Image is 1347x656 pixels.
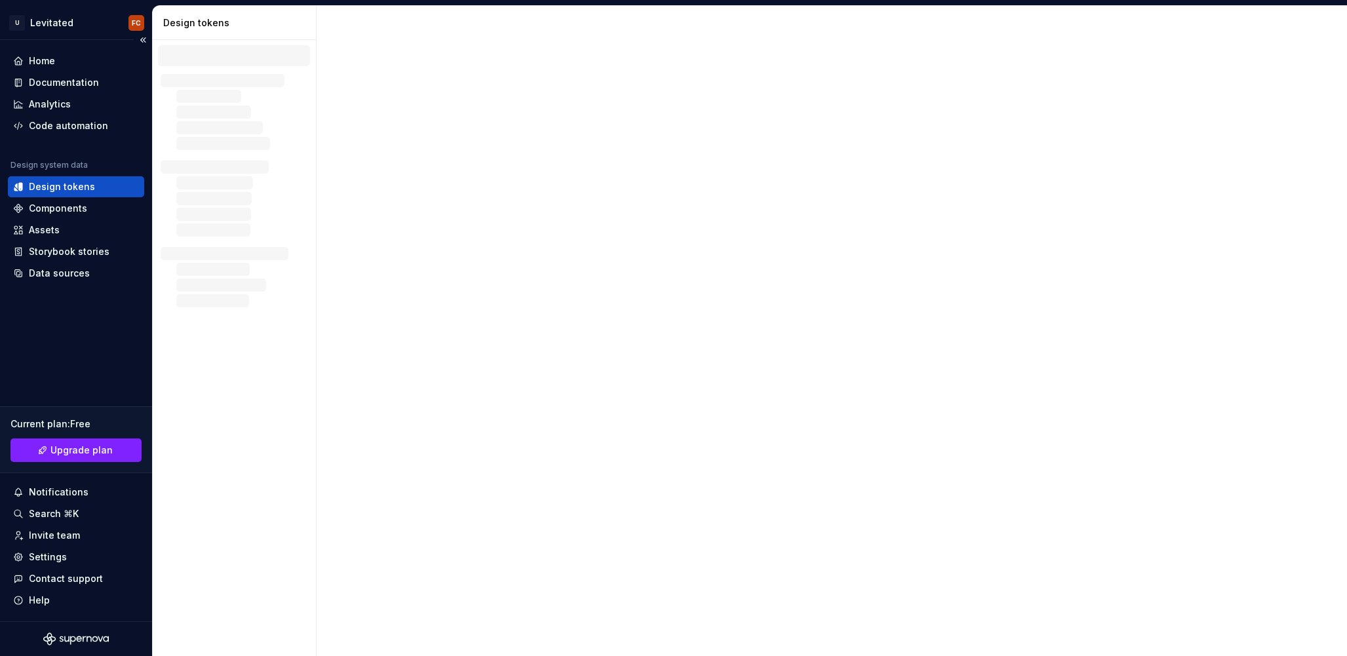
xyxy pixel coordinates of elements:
div: Design tokens [29,180,95,193]
button: Notifications [8,482,144,503]
a: Home [8,50,144,71]
div: Levitated [30,16,73,29]
a: Invite team [8,525,144,546]
div: Help [29,594,50,607]
div: Assets [29,223,60,237]
div: Data sources [29,267,90,280]
div: FC [132,18,141,28]
button: Upgrade plan [10,438,142,462]
div: Search ⌘K [29,507,79,520]
a: Data sources [8,263,144,284]
button: Help [8,590,144,611]
a: Components [8,198,144,219]
button: ULevitatedFC [3,9,149,37]
a: Design tokens [8,176,144,197]
button: Collapse sidebar [134,31,152,49]
div: Current plan : Free [10,417,142,431]
a: Code automation [8,115,144,136]
span: Upgrade plan [50,444,113,457]
div: Settings [29,550,67,564]
a: Analytics [8,94,144,115]
a: Storybook stories [8,241,144,262]
svg: Supernova Logo [43,632,109,646]
a: Documentation [8,72,144,93]
div: Design system data [10,160,88,170]
div: Code automation [29,119,108,132]
button: Contact support [8,568,144,589]
div: Invite team [29,529,80,542]
div: U [9,15,25,31]
button: Search ⌘K [8,503,144,524]
a: Settings [8,547,144,568]
a: Assets [8,220,144,241]
div: Contact support [29,572,103,585]
div: Storybook stories [29,245,109,258]
div: Documentation [29,76,99,89]
div: Design tokens [163,16,311,29]
div: Notifications [29,486,88,499]
div: Analytics [29,98,71,111]
div: Home [29,54,55,68]
div: Components [29,202,87,215]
